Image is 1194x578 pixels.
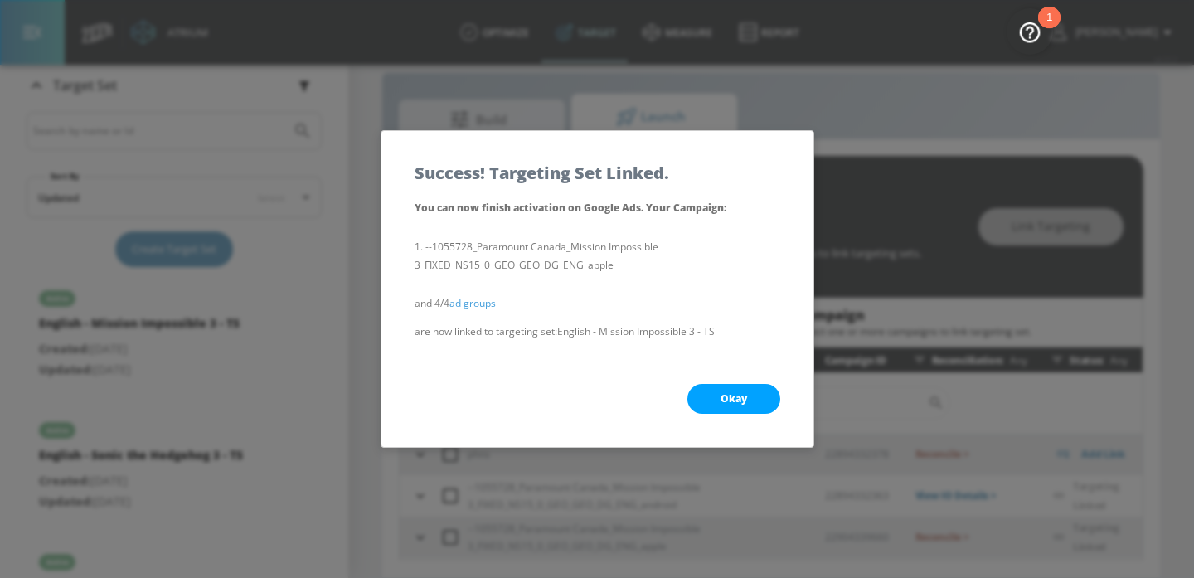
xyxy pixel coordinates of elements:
[415,164,669,182] h5: Success! Targeting Set Linked.
[449,296,496,310] a: ad groups
[415,238,780,274] li: --1055728_Paramount Canada_Mission Impossible 3_FIXED_NS15_0_GEO_GEO_DG_ENG_apple
[687,384,780,414] button: Okay
[1046,17,1052,39] div: 1
[1007,8,1053,55] button: Open Resource Center, 1 new notification
[415,323,780,341] p: are now linked to targeting set: English - Mission Impossible 3 - TS
[721,392,747,406] span: Okay
[415,198,780,218] p: You can now finish activation on Google Ads. Your Campaign :
[415,294,780,313] p: and 4/4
